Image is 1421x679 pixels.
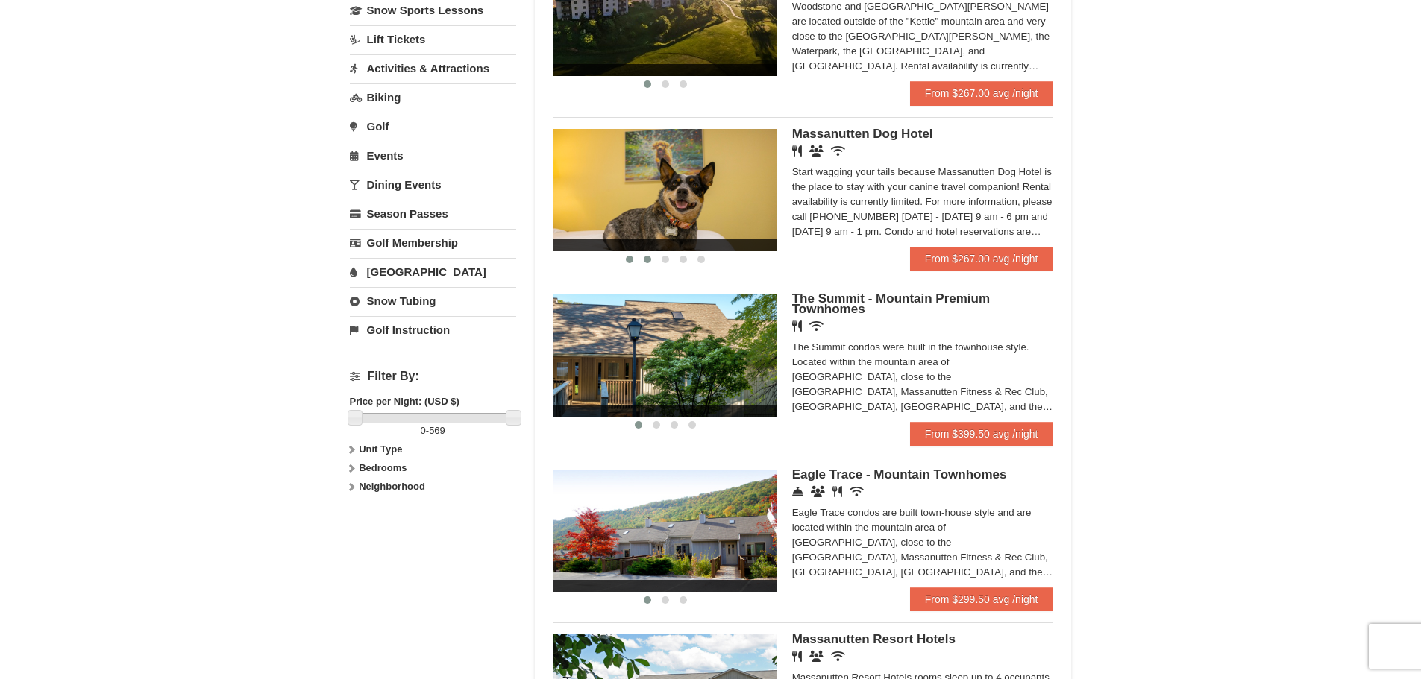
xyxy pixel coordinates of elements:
[792,467,1007,481] span: Eagle Trace - Mountain Townhomes
[350,229,516,256] a: Golf Membership
[910,422,1053,446] a: From $399.50 avg /night
[350,423,516,438] label: -
[421,425,426,436] span: 0
[831,651,845,662] i: Wireless Internet (free)
[792,291,990,316] span: The Summit - Mountain Premium Townhomes
[350,113,516,140] a: Golf
[350,200,516,227] a: Season Passes
[792,127,933,141] span: Massanutten Dog Hotel
[792,651,802,662] i: Restaurant
[350,316,516,344] a: Golf Instruction
[350,171,516,198] a: Dining Events
[850,486,864,497] i: Wireless Internet (free)
[359,462,407,473] strong: Bedrooms
[792,340,1053,414] div: The Summit condos were built in the townhouse style. Located within the mountain area of [GEOGRAP...
[359,481,425,492] strong: Neighborhood
[359,443,402,455] strong: Unit Type
[350,287,516,315] a: Snow Tubing
[910,247,1053,271] a: From $267.00 avg /night
[832,486,842,497] i: Restaurant
[350,142,516,169] a: Events
[792,632,956,646] span: Massanutten Resort Hotels
[809,145,824,157] i: Banquet Facilities
[350,83,516,111] a: Biking
[350,54,516,82] a: Activities & Attractions
[792,165,1053,239] div: Start wagging your tails because Massanutten Dog Hotel is the place to stay with your canine trav...
[792,145,802,157] i: Restaurant
[350,370,516,383] h4: Filter By:
[792,505,1053,580] div: Eagle Trace condos are built town-house style and are located within the mountain area of [GEOGRA...
[792,320,802,332] i: Restaurant
[831,145,845,157] i: Wireless Internet (free)
[811,486,825,497] i: Conference Facilities
[910,587,1053,611] a: From $299.50 avg /night
[350,25,516,53] a: Lift Tickets
[350,396,459,407] strong: Price per Night: (USD $)
[910,81,1053,105] a: From $267.00 avg /night
[809,320,824,332] i: Wireless Internet (free)
[792,486,803,497] i: Concierge Desk
[809,651,824,662] i: Banquet Facilities
[429,425,445,436] span: 569
[350,258,516,285] a: [GEOGRAPHIC_DATA]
